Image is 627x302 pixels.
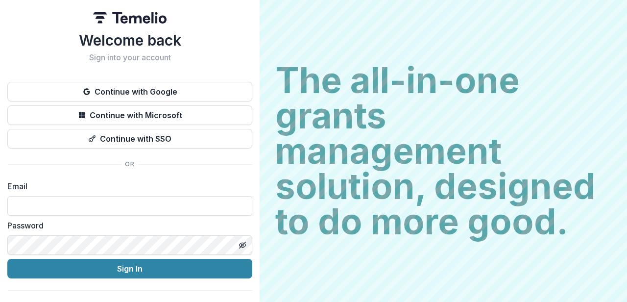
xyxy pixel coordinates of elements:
[7,53,252,62] h2: Sign into your account
[7,31,252,49] h1: Welcome back
[7,105,252,125] button: Continue with Microsoft
[235,237,250,253] button: Toggle password visibility
[7,129,252,149] button: Continue with SSO
[93,12,167,24] img: Temelio
[7,259,252,278] button: Sign In
[7,82,252,101] button: Continue with Google
[7,180,246,192] label: Email
[7,220,246,231] label: Password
